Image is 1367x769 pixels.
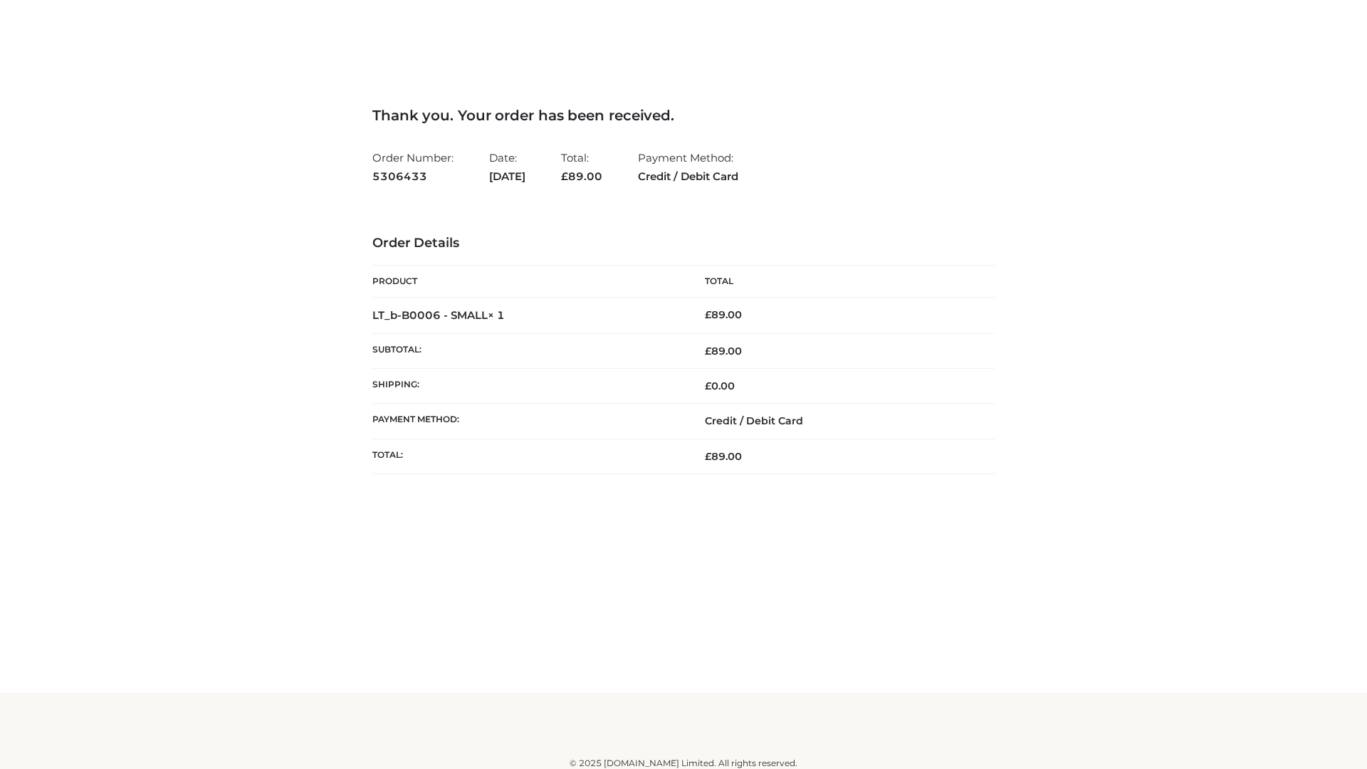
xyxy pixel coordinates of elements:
strong: [DATE] [489,167,525,186]
span: £ [705,308,711,321]
span: 89.00 [705,450,742,463]
span: £ [705,380,711,392]
th: Subtotal: [372,333,683,368]
span: 89.00 [561,169,602,183]
span: 89.00 [705,345,742,357]
li: Total: [561,145,602,189]
span: £ [705,450,711,463]
li: Date: [489,145,525,189]
h3: Thank you. Your order has been received. [372,107,995,124]
h3: Order Details [372,236,995,251]
li: Payment Method: [638,145,738,189]
strong: Credit / Debit Card [638,167,738,186]
td: Credit / Debit Card [683,404,995,439]
span: £ [705,345,711,357]
th: Total: [372,439,683,474]
span: £ [561,169,568,183]
bdi: 89.00 [705,308,742,321]
strong: 5306433 [372,167,454,186]
strong: × 1 [488,308,505,322]
th: Shipping: [372,369,683,404]
strong: LT_b-B0006 - SMALL [372,308,505,322]
th: Total [683,266,995,298]
th: Product [372,266,683,298]
th: Payment method: [372,404,683,439]
li: Order Number: [372,145,454,189]
bdi: 0.00 [705,380,735,392]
